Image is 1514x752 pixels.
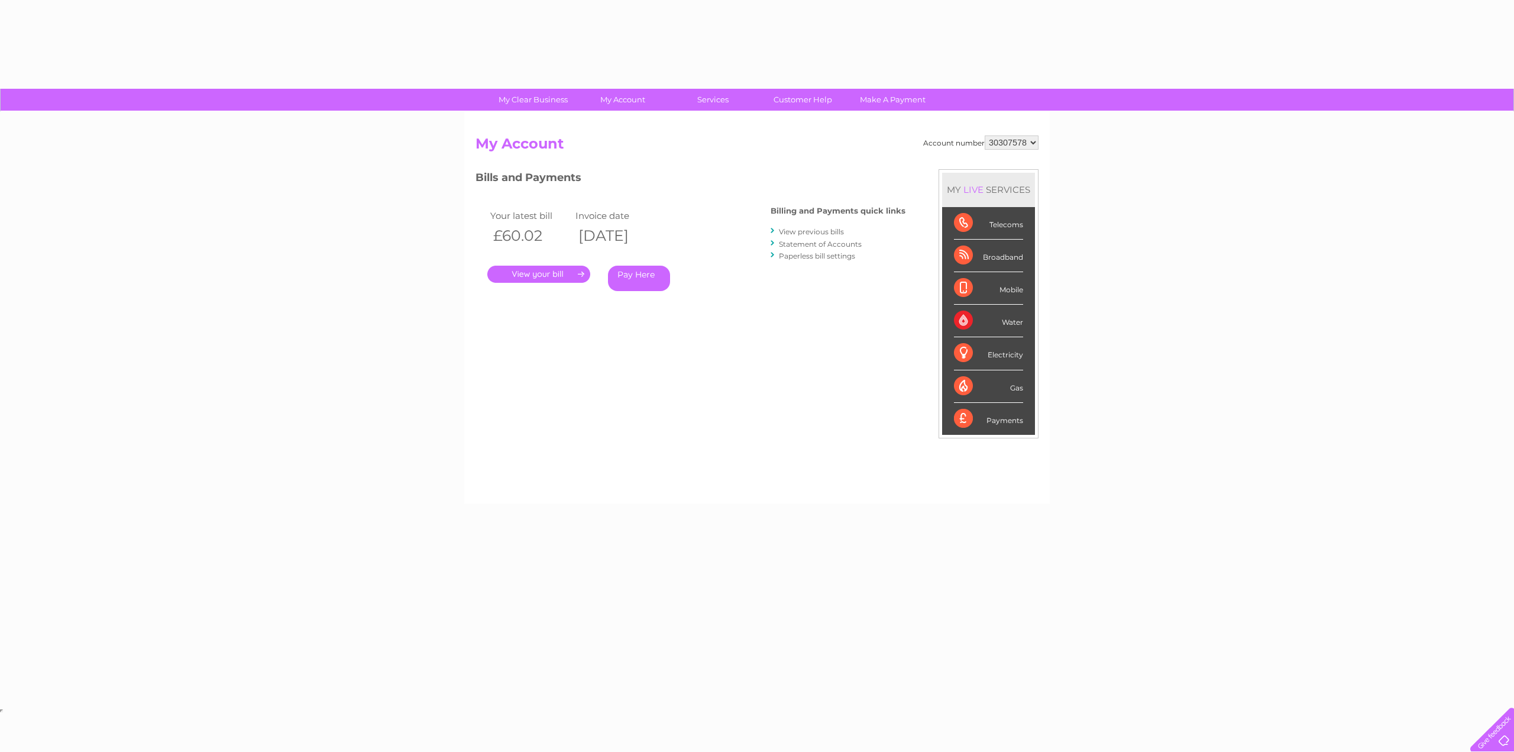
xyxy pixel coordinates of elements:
a: Make A Payment [844,89,942,111]
a: Statement of Accounts [779,240,862,248]
div: Account number [923,135,1039,150]
a: Pay Here [608,266,670,291]
div: Gas [954,370,1023,403]
div: Electricity [954,337,1023,370]
h2: My Account [475,135,1039,158]
a: My Account [574,89,672,111]
td: Invoice date [572,208,658,224]
a: My Clear Business [484,89,582,111]
a: . [487,266,590,283]
div: Payments [954,403,1023,435]
a: Services [664,89,762,111]
td: Your latest bill [487,208,572,224]
div: Telecoms [954,207,1023,240]
div: Water [954,305,1023,337]
a: Paperless bill settings [779,251,855,260]
div: Broadband [954,240,1023,272]
th: £60.02 [487,224,572,248]
h3: Bills and Payments [475,169,905,190]
th: [DATE] [572,224,658,248]
div: MY SERVICES [942,173,1035,206]
a: Customer Help [754,89,852,111]
div: Mobile [954,272,1023,305]
h4: Billing and Payments quick links [771,206,905,215]
div: LIVE [961,184,986,195]
a: View previous bills [779,227,844,236]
